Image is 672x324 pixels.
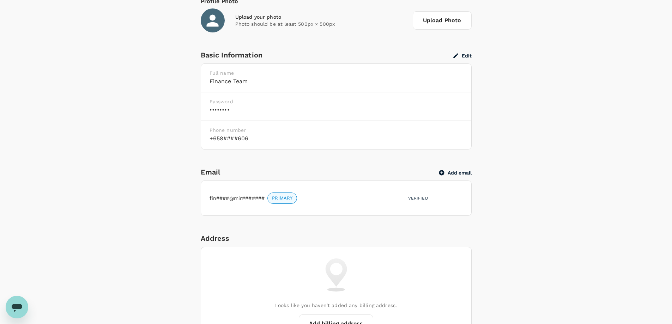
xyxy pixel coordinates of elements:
h6: •••••••• [210,105,463,115]
span: PRIMARY [268,195,297,202]
h6: +658####606 [210,134,463,143]
span: Upload Photo [413,11,472,30]
p: Phone number [210,127,463,134]
button: Edit [453,53,472,59]
span: Verified [408,196,428,201]
p: Password [210,98,463,105]
img: billing [325,258,347,292]
p: Looks like you haven't added any billing address. [275,302,397,309]
p: fin####@mir####### [210,195,265,202]
div: Basic Information [201,49,453,61]
iframe: Button to launch messaging window [6,296,28,318]
div: Address [201,233,472,244]
p: Photo should be at least 500px × 500px [235,20,407,27]
h6: Email [201,166,439,178]
p: Full name [210,69,463,77]
button: Add email [439,170,472,176]
div: Upload your photo [235,13,407,20]
h6: Finance Team [210,77,463,86]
